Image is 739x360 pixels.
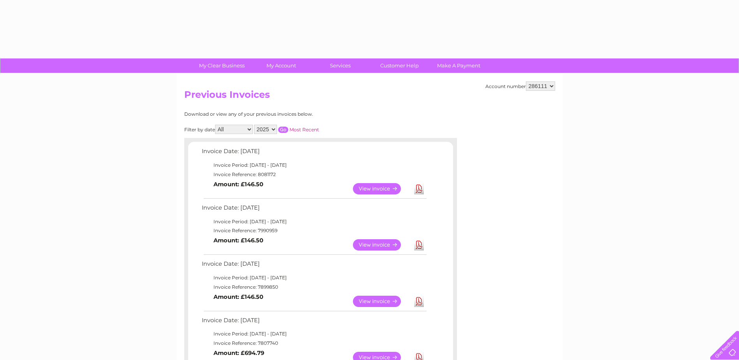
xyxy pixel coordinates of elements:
[367,58,432,73] a: Customer Help
[184,89,555,104] h2: Previous Invoices
[353,183,410,194] a: View
[200,273,428,282] td: Invoice Period: [DATE] - [DATE]
[213,237,263,244] b: Amount: £146.50
[353,239,410,251] a: View
[200,226,428,235] td: Invoice Reference: 7990959
[289,127,319,132] a: Most Recent
[190,58,254,73] a: My Clear Business
[414,296,424,307] a: Download
[213,181,263,188] b: Amount: £146.50
[353,296,410,307] a: View
[200,146,428,161] td: Invoice Date: [DATE]
[200,339,428,348] td: Invoice Reference: 7807740
[485,81,555,91] div: Account number
[200,259,428,273] td: Invoice Date: [DATE]
[414,183,424,194] a: Download
[249,58,313,73] a: My Account
[200,217,428,226] td: Invoice Period: [DATE] - [DATE]
[427,58,491,73] a: Make A Payment
[184,111,389,117] div: Download or view any of your previous invoices below.
[308,58,372,73] a: Services
[200,203,428,217] td: Invoice Date: [DATE]
[184,125,389,134] div: Filter by date
[200,315,428,330] td: Invoice Date: [DATE]
[200,329,428,339] td: Invoice Period: [DATE] - [DATE]
[200,161,428,170] td: Invoice Period: [DATE] - [DATE]
[213,293,263,300] b: Amount: £146.50
[213,349,264,356] b: Amount: £694.79
[414,239,424,251] a: Download
[200,170,428,179] td: Invoice Reference: 8081172
[200,282,428,292] td: Invoice Reference: 7899850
